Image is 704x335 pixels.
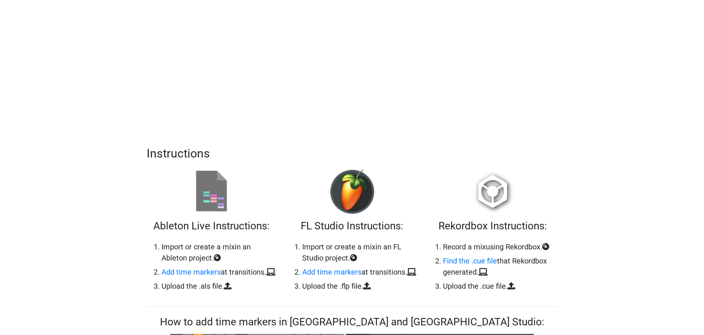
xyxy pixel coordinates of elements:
[302,282,361,291] strong: Upload the .flp file
[161,242,235,251] strong: Import or create a mix
[443,282,506,291] strong: Upload the .cue file
[330,169,374,214] img: fl.png
[161,281,276,292] li: .
[443,241,558,252] li: using Rekordbox.
[161,241,276,263] li: in an Ableton project.
[471,169,515,214] img: rb.png
[189,169,234,214] img: ableton.png
[147,220,276,232] h3: Ableton Live Instructions:
[443,242,486,251] strong: Record a mix
[302,241,417,263] li: in an FL Studio project.
[302,268,361,276] a: Add time markers
[147,146,558,160] h2: Instructions
[287,220,417,232] h3: FL Studio Instructions:
[161,266,276,278] li: at transitions.
[302,281,417,292] li: .
[443,255,558,278] li: that Rekordbox generated.
[302,242,376,251] strong: Import or create a mix
[443,281,558,292] li: .
[302,266,417,278] li: at transitions.
[161,282,222,291] strong: Upload the .als file
[147,316,558,328] h3: How to add time markers in [GEOGRAPHIC_DATA] and [GEOGRAPHIC_DATA] Studio:
[443,256,497,265] a: Find the .cue file
[428,220,558,232] h3: Rekordbox Instructions:
[161,268,221,276] a: Add time markers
